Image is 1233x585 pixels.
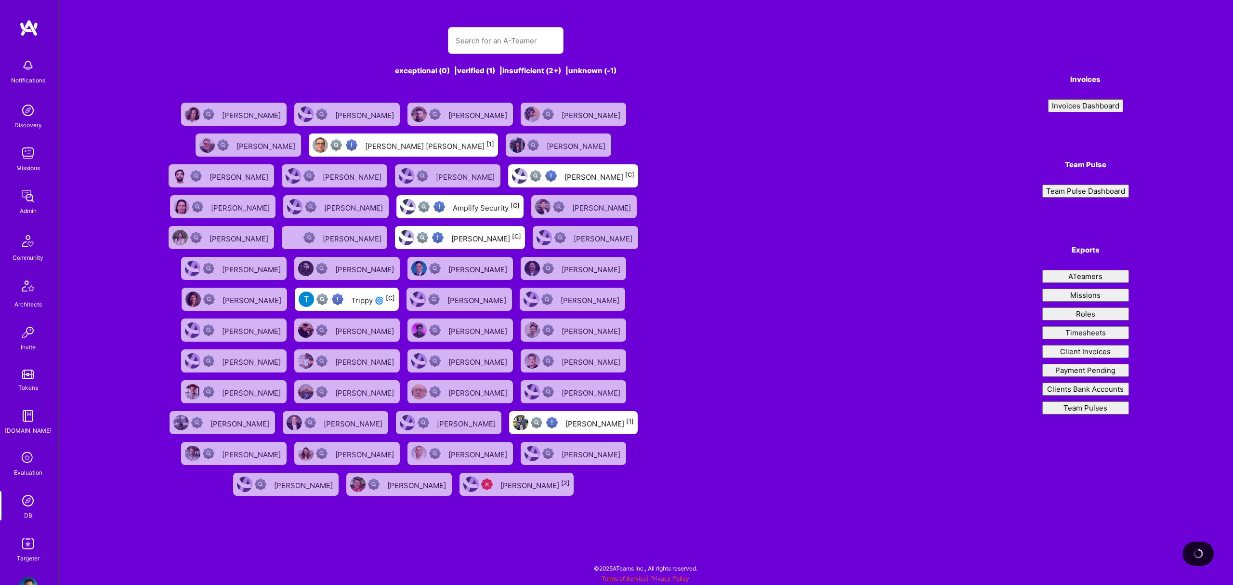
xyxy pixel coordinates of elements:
[185,292,201,307] img: User Avatar
[404,346,517,376] a: User AvatarNot Scrubbed[PERSON_NAME]
[316,448,328,459] img: Not Scrubbed
[177,376,290,407] a: User AvatarNot Scrubbed[PERSON_NAME]
[410,292,426,307] img: User Avatar
[316,355,328,367] img: Not Scrubbed
[298,261,314,276] img: User Avatar
[525,106,540,122] img: User Avatar
[411,106,427,122] img: User Avatar
[290,253,404,284] a: User AvatarNot Scrubbed[PERSON_NAME]
[335,108,396,120] div: [PERSON_NAME]
[316,263,328,274] img: Not Scrubbed
[516,284,629,315] a: User AvatarNot Scrubbed[PERSON_NAME]
[502,130,615,160] a: User AvatarNot Scrubbed[PERSON_NAME]
[546,417,558,428] img: High Potential User
[564,170,634,182] div: [PERSON_NAME]
[500,478,570,491] div: [PERSON_NAME]
[553,201,564,213] img: Not Scrubbed
[185,384,200,399] img: User Avatar
[529,222,642,253] a: User AvatarNot Scrubbed[PERSON_NAME]
[185,261,200,276] img: User Avatar
[525,446,540,461] img: User Avatar
[255,479,266,490] img: Not Scrubbed
[351,293,395,306] div: Trippy 🌀
[335,355,396,367] div: [PERSON_NAME]
[547,139,607,151] div: [PERSON_NAME]
[279,191,393,222] a: User AvatarNot Scrubbed[PERSON_NAME]
[448,324,509,336] div: [PERSON_NAME]
[418,417,429,428] img: Not Scrubbed
[525,353,540,369] img: User Avatar
[387,478,448,491] div: [PERSON_NAME]
[177,346,290,376] a: User AvatarNot Scrubbed[PERSON_NAME]
[222,108,283,120] div: [PERSON_NAME]
[517,99,630,130] a: User AvatarNot Scrubbed[PERSON_NAME]
[448,355,509,367] div: [PERSON_NAME]
[368,479,380,490] img: Not Scrubbed
[287,415,302,430] img: User Avatar
[316,108,328,120] img: Not Scrubbed
[517,253,630,284] a: User AvatarNot Scrubbed[PERSON_NAME]
[330,139,342,151] img: Not fully vetted
[290,99,404,130] a: User AvatarNot Scrubbed[PERSON_NAME]
[18,491,38,510] img: Admin Search
[332,293,343,305] img: High Potential User
[18,186,38,206] img: admin teamwork
[222,447,283,460] div: [PERSON_NAME]
[517,376,630,407] a: User AvatarNot Scrubbed[PERSON_NAME]
[199,137,215,153] img: User Avatar
[210,416,271,429] div: [PERSON_NAME]
[174,199,189,214] img: User Avatar
[298,446,314,461] img: User Avatar
[190,170,202,182] img: Not Scrubbed
[290,346,404,376] a: User AvatarNot Scrubbed[PERSON_NAME]
[505,407,642,438] a: User AvatarNot fully vettedHigh Potential User[PERSON_NAME][1]
[16,229,39,253] img: Community
[165,222,278,253] a: User AvatarNot Scrubbed[PERSON_NAME]
[203,263,214,274] img: Not Scrubbed
[650,575,689,582] a: Privacy Policy
[274,478,335,491] div: [PERSON_NAME]
[513,415,528,430] img: User Avatar
[173,415,189,430] img: User Avatar
[58,556,1233,580] div: © 2025 ATeams Inc., All rights reserved.
[562,386,622,398] div: [PERSON_NAME]
[562,262,622,275] div: [PERSON_NAME]
[400,415,415,430] img: User Avatar
[304,417,316,428] img: Not Scrubbed
[177,438,290,469] a: User AvatarNot Scrubbed[PERSON_NAME]
[342,469,456,500] a: User AvatarNot Scrubbed[PERSON_NAME]
[404,438,517,469] a: User AvatarNot Scrubbed[PERSON_NAME]
[335,447,396,460] div: [PERSON_NAME]
[18,101,38,120] img: discovery
[20,206,37,216] div: Admin
[166,407,279,438] a: User AvatarNot Scrubbed[PERSON_NAME]
[365,139,494,151] div: [PERSON_NAME] [PERSON_NAME]
[524,292,539,307] img: User Avatar
[346,139,357,151] img: High Potential User
[512,168,527,184] img: User Avatar
[185,353,200,369] img: User Avatar
[542,324,554,336] img: Not Scrubbed
[18,56,38,75] img: bell
[350,477,366,492] img: User Avatar
[299,292,314,307] img: User Avatar
[290,315,404,346] a: User AvatarNot Scrubbed[PERSON_NAME]
[290,376,404,407] a: User AvatarNot Scrubbed[PERSON_NAME]
[625,171,634,178] sup: [C]
[16,163,40,173] div: Missions
[18,406,38,425] img: guide book
[542,263,554,274] img: Not Scrubbed
[18,323,38,342] img: Invite
[574,231,634,244] div: [PERSON_NAME]
[303,170,315,182] img: Not Scrubbed
[561,479,570,487] sup: [2]
[291,284,403,315] a: User AvatarNot fully vettedHigh Potential UserTrippy 🌀[C]
[316,386,328,398] img: Not Scrubbed
[391,160,504,191] a: User AvatarNot Scrubbed[PERSON_NAME]
[447,293,508,306] div: [PERSON_NAME]
[335,262,396,275] div: [PERSON_NAME]
[448,386,509,398] div: [PERSON_NAME]
[428,293,440,305] img: Not Scrubbed
[1042,160,1129,169] h4: Team Pulse
[530,170,541,182] img: Not fully vetted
